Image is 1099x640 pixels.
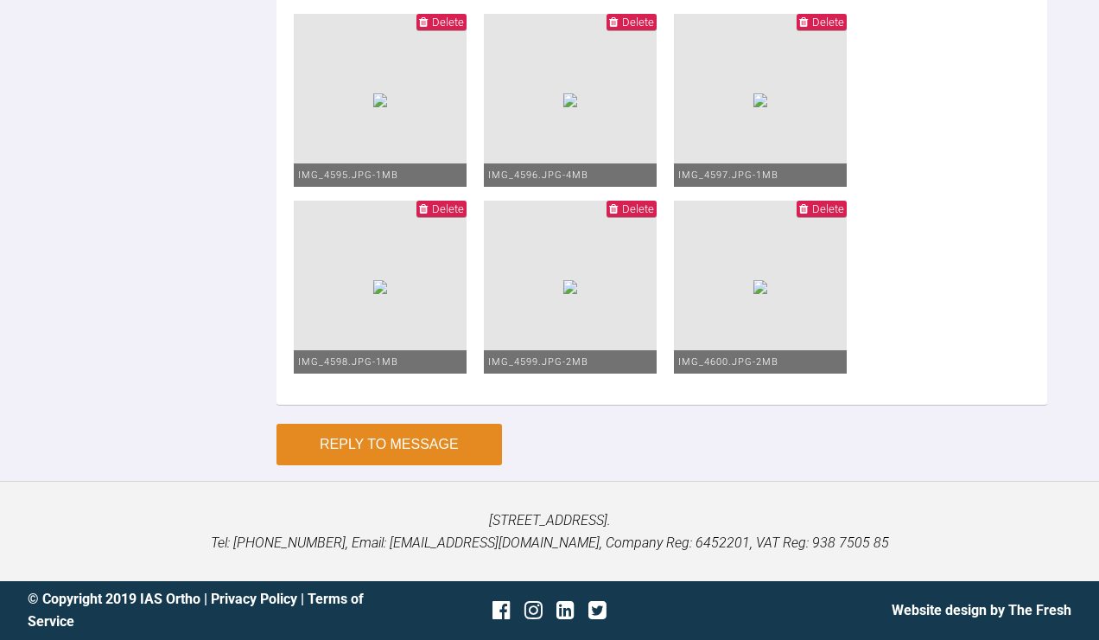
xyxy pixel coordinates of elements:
span: IMG_4596.JPG - 4MB [488,170,588,181]
span: IMG_4595.JPG - 1MB [298,170,398,181]
span: IMG_4597.JPG - 1MB [678,170,778,181]
span: Delete [622,202,654,215]
span: Delete [432,202,464,215]
img: 59de879d-b0ed-4142-a887-58e44b20eb29 [753,93,767,107]
a: Privacy Policy [211,591,297,607]
span: IMG_4598.JPG - 1MB [298,356,398,368]
span: Delete [812,202,844,215]
img: f291082f-7ab2-4c88-8a47-1e58ec23078f [563,280,577,294]
img: 7fa98e1e-1cb8-4f25-b13c-33293dee9d21 [753,280,767,294]
a: Website design by The Fresh [892,602,1071,618]
span: Delete [432,16,464,29]
span: IMG_4600.JPG - 2MB [678,356,778,368]
img: 09a4401a-c18c-4d4c-beca-3f9aa2d6e4fd [373,93,387,107]
button: Reply to Message [276,424,502,465]
img: 91662cb2-71fc-4e4c-8c95-974eec35bc92 [373,280,387,294]
div: © Copyright 2019 IAS Ortho | | [28,588,376,632]
span: Delete [622,16,654,29]
span: IMG_4599.JPG - 2MB [488,356,588,368]
img: 4532a62b-bdf1-4174-8ee8-2b344832df80 [563,93,577,107]
p: [STREET_ADDRESS]. Tel: [PHONE_NUMBER], Email: [EMAIL_ADDRESS][DOMAIN_NAME], Company Reg: 6452201,... [28,509,1071,554]
span: Delete [812,16,844,29]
